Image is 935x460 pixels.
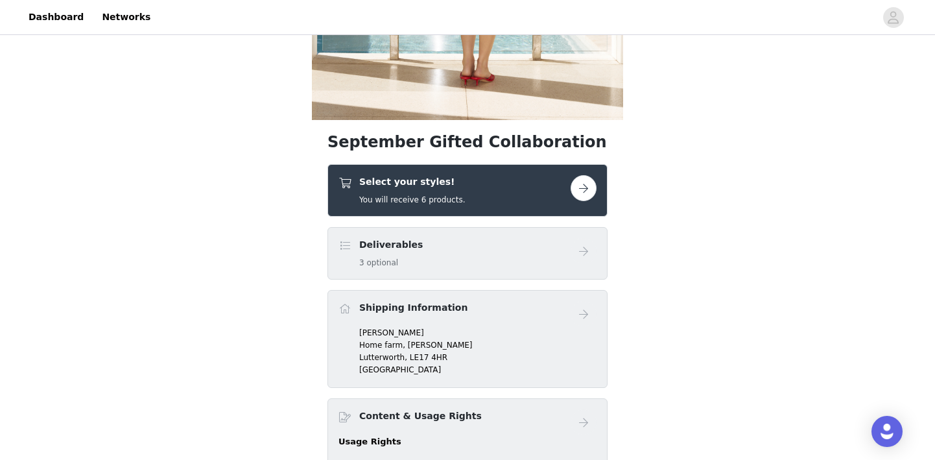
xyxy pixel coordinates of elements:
div: Deliverables [327,227,608,280]
h4: Content & Usage Rights [359,409,482,423]
p: [GEOGRAPHIC_DATA] [359,364,597,376]
h1: September Gifted Collaboration [327,130,608,154]
h4: Shipping Information [359,301,468,315]
h4: Select your styles! [359,175,465,189]
h5: 3 optional [359,257,423,269]
span: Lutterworth, [359,353,407,362]
a: Networks [94,3,158,32]
div: avatar [887,7,899,28]
a: Dashboard [21,3,91,32]
div: Shipping Information [327,290,608,388]
strong: Usage Rights [338,437,401,446]
h4: Deliverables [359,238,423,252]
div: Open Intercom Messenger [871,416,903,447]
div: Select your styles! [327,164,608,217]
span: LE17 4HR [410,353,447,362]
p: Home farm, [PERSON_NAME] [359,339,597,351]
p: [PERSON_NAME] [359,327,597,339]
h5: You will receive 6 products. [359,194,465,206]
